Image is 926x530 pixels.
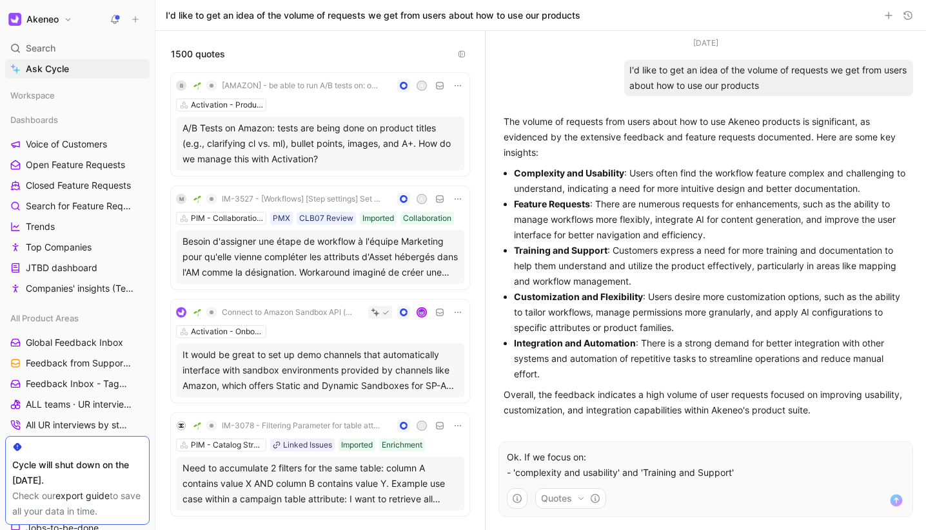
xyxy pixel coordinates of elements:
img: 🌱 [193,308,201,316]
img: logo [176,307,186,317]
img: 🌱 [193,82,201,90]
span: IM-3527 - [Workflows] [Step settings] Set tasks for non-attribute product values (e.g. categories... [222,194,381,204]
a: Open Feature Requests [5,155,150,175]
div: PIM - Catalog Structure [191,439,263,451]
span: Open Feature Requests [26,158,125,171]
img: Akeneo [8,13,21,26]
span: 1500 quotes [171,46,225,62]
div: PIM - Collaboration Workflows [191,212,263,225]
button: 🌱Connect to Amazon Sandbox API (for demos) [189,305,357,320]
div: I'd like to get an idea of the volume of requests we get from users about how to use our products [624,60,913,96]
span: Trends [26,220,55,233]
span: Global Feedback Inbox [26,336,123,349]
button: Quotes [535,488,606,509]
strong: Feature Requests [514,198,590,209]
strong: Integration and Automation [514,337,636,348]
div: Imported [362,212,394,225]
span: Search for Feature Requests [26,200,133,213]
div: Workspace [5,86,150,105]
a: JTBD dashboard [5,258,150,278]
li: : There are numerous requests for enhancements, such as the ability to manage workflows more flex... [514,196,908,243]
div: Cycle will shut down on the [DATE]. [12,457,143,488]
a: Global Feedback Inbox [5,333,150,352]
div: Linked Issues [283,439,332,451]
span: Search [26,41,55,56]
span: Companies' insights (Test [PERSON_NAME]) [26,282,137,295]
span: Workspace [10,89,55,102]
p: Overall, the feedback indicates a high volume of user requests focused on improving usability, cu... [504,387,908,418]
div: Imported [341,439,373,451]
h1: I'd like to get an idea of the volume of requests we get from users about how to use our products [166,9,580,22]
img: 🌱 [193,195,201,203]
a: Feedback from Support Team [5,354,150,373]
strong: Complexity and Usability [514,167,624,178]
div: CLB07 Review [299,212,353,225]
div: B [176,80,186,91]
button: 🌱[AMAZON] - be able to run A/B tests on: on product titles (e.g., clarifying cl vs. ml), bullet p... [189,78,386,93]
span: Connect to Amazon Sandbox API (for demos) [222,307,352,317]
span: Voice of Customers [26,138,107,151]
div: R [418,82,426,90]
span: ALL teams · UR interviews [26,398,132,411]
li: : Customers express a need for more training and documentation to help them understand and utiliz... [514,243,908,289]
span: [AMAZON] - be able to run A/B tests on: on product titles (e.g., clarifying cl vs. ml), bullet po... [222,80,381,91]
span: Top Companies [26,241,92,254]
div: Enrichment [382,439,422,451]
li: : Users desire more customization options, such as the ability to tailor workflows, manage permis... [514,289,908,336]
div: [DATE] [693,37,718,50]
a: Feedback Inbox - Tagging [5,374,150,393]
a: Top Companies [5,238,150,257]
div: Collaboration [403,212,451,225]
img: avatar [418,308,426,317]
a: Trends [5,217,150,236]
div: C [418,422,426,430]
div: All Product Areas [5,308,150,328]
div: A [418,195,426,203]
span: All Product Areas [10,312,79,325]
button: 🌱IM-3527 - [Workflows] [Step settings] Set tasks for non-attribute product values (e.g. categorie... [189,191,386,207]
div: M [176,194,186,204]
a: Closed Feature Requests [5,176,150,195]
div: Check our to save all your data in time. [12,488,143,519]
li: : There is a strong demand for better integration with other systems and automation of repetitive... [514,336,908,382]
a: Ask Cycle [5,59,150,79]
li: : Users often find the workflow feature complex and challenging to understand, indicating a need ... [514,166,908,196]
span: JTBD dashboard [26,261,97,274]
div: Activation - Onboarding & Discovery [191,325,263,338]
strong: Training and Support [514,245,607,256]
span: Closed Feature Requests [26,179,131,192]
button: AkeneoAkeneo [5,10,75,28]
a: export guide [55,490,110,501]
img: logo [176,421,186,431]
span: Ask Cycle [26,61,69,77]
div: A/B Tests on Amazon: tests are being done on product titles (e.g., clarifying cl vs. ml), bullet ... [182,120,458,167]
button: 🌱IM-3078 - Filtering Parameter for table attributes [189,418,386,433]
div: It would be great to set up demo channels that automatically interface with sandbox environments ... [182,347,458,393]
div: Dashboards [5,110,150,129]
p: The volume of requests from users about how to use Akeneo products is significant, as evidenced b... [504,114,908,160]
span: Feedback from Support Team [26,357,133,370]
p: Ok. If we focus on: - 'complexity and usability' and 'Training and Support' [507,450,905,480]
div: Besoin d'assigner une étape de workflow à l'équipe Marketing pour qu'elle vienne compléter les at... [182,234,458,280]
span: IM-3078 - Filtering Parameter for table attributes [222,421,381,431]
div: PMX [273,212,290,225]
img: 🌱 [193,422,201,430]
span: All UR interviews by status [26,419,132,431]
a: ALL teams · UR interviews [5,395,150,414]
div: Activation - Product information [191,99,263,111]
div: Need to accumulate 2 filters for the same table: column A contains value X AND column B contains ... [182,460,458,507]
a: Companies' insights (Test [PERSON_NAME]) [5,279,150,298]
div: DashboardsVoice of CustomersOpen Feature RequestsClosed Feature RequestsSearch for Feature Reques... [5,110,150,298]
a: Search for Feature Requests [5,196,150,216]
span: Feedback Inbox - Tagging [26,377,132,390]
span: Dashboards [10,113,58,126]
strong: Customization and Flexibility [514,291,643,302]
div: Search [5,39,150,58]
a: All UR interviews by status [5,415,150,435]
a: Voice of Customers [5,135,150,154]
h1: Akeneo [26,14,59,25]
